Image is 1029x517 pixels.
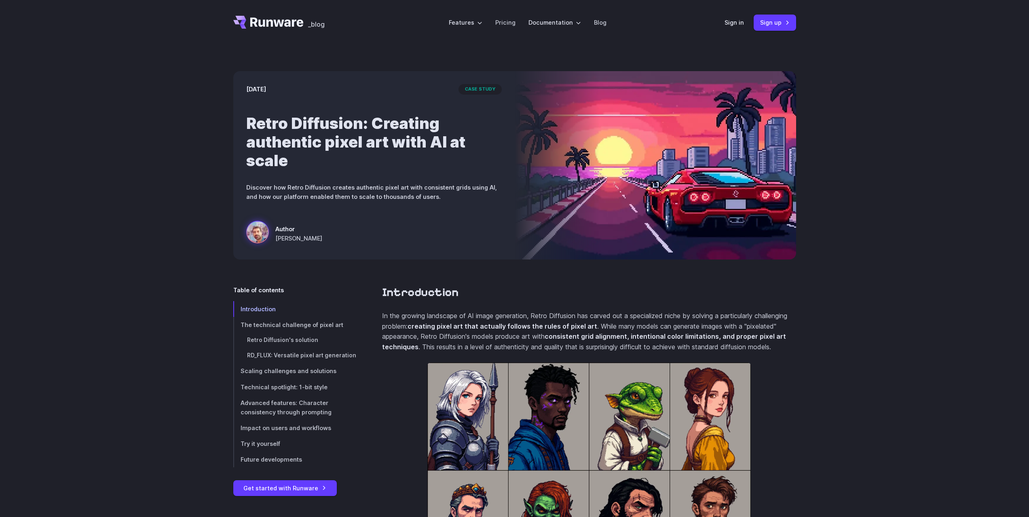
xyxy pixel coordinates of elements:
[495,18,516,27] a: Pricing
[233,16,304,29] a: Go to /
[241,321,343,328] span: The technical challenge of pixel art
[246,221,322,247] a: a red sports car on a futuristic highway with a sunset and city skyline in the background, styled...
[275,234,322,243] span: [PERSON_NAME]
[233,348,356,363] a: RD_FLUX: Versatile pixel art generation
[241,440,280,447] span: Try it yourself
[449,18,482,27] label: Features
[725,18,744,27] a: Sign in
[241,384,328,390] span: Technical spotlight: 1-bit style
[233,436,356,452] a: Try it yourself
[754,15,796,30] a: Sign up
[247,352,356,359] span: RD_FLUX: Versatile pixel art generation
[459,84,502,95] span: case study
[382,285,459,300] a: Introduction
[233,395,356,420] a: Advanced features: Character consistency through prompting
[247,337,318,343] span: Retro Diffusion's solution
[382,311,796,352] p: In the growing landscape of AI image generation, Retro Diffusion has carved out a specialized nic...
[241,367,336,374] span: Scaling challenges and solutions
[233,363,356,379] a: Scaling challenges and solutions
[594,18,606,27] a: Blog
[382,332,786,351] strong: consistent grid alignment, intentional color limitations, and proper pixel art techniques
[408,322,597,330] strong: creating pixel art that actually follows the rules of pixel art
[233,317,356,333] a: The technical challenge of pixel art
[233,452,356,467] a: Future developments
[275,224,322,234] span: Author
[241,424,331,431] span: Impact on users and workflows
[233,379,356,395] a: Technical spotlight: 1-bit style
[308,16,325,29] a: _blog
[246,84,266,94] time: [DATE]
[241,456,302,463] span: Future developments
[233,285,284,295] span: Table of contents
[233,333,356,348] a: Retro Diffusion's solution
[233,301,356,317] a: Introduction
[241,306,276,312] span: Introduction
[515,71,796,260] img: a red sports car on a futuristic highway with a sunset and city skyline in the background, styled...
[241,399,332,416] span: Advanced features: Character consistency through prompting
[308,21,325,27] span: _blog
[246,114,502,170] h1: Retro Diffusion: Creating authentic pixel art with AI at scale
[233,420,356,436] a: Impact on users and workflows
[233,480,337,496] a: Get started with Runware
[528,18,581,27] label: Documentation
[246,183,502,201] p: Discover how Retro Diffusion creates authentic pixel art with consistent grids using AI, and how ...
